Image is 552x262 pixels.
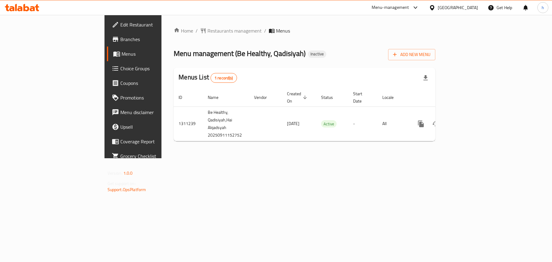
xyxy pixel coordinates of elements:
a: Upsell [107,120,197,134]
span: Choice Groups [120,65,192,72]
span: Edit Restaurant [120,21,192,28]
li: / [264,27,266,34]
div: Export file [418,71,433,85]
button: Add New Menu [388,49,435,60]
a: Promotions [107,90,197,105]
td: Be Healthy, Qadisiyah,Hai Alqadsyah 20250911152752 [203,107,249,141]
a: Edit Restaurant [107,17,197,32]
span: h [542,4,544,11]
span: Upsell [120,123,192,131]
a: Menu disclaimer [107,105,197,120]
span: Name [208,94,226,101]
a: Menus [107,47,197,61]
span: 1.0.0 [123,169,133,177]
span: Status [321,94,341,101]
span: Restaurants management [207,27,262,34]
button: Change Status [428,117,443,131]
span: Locale [382,94,402,101]
a: Support.OpsPlatform [108,186,146,194]
span: 1 record(s) [211,75,237,81]
span: Start Date [353,90,370,105]
span: Vendor [254,94,275,101]
span: Coupons [120,79,192,87]
td: - [348,107,377,141]
div: Inactive [308,51,326,58]
span: ID [179,94,190,101]
li: / [196,27,198,34]
span: Menus [122,50,192,58]
nav: breadcrumb [174,27,435,34]
span: Promotions [120,94,192,101]
a: Coupons [107,76,197,90]
span: Add New Menu [393,51,430,58]
td: All [377,107,409,141]
span: Active [321,121,337,128]
span: Menu management ( Be Healthy, Qadisiyah ) [174,47,306,60]
div: Menu-management [372,4,409,11]
span: Created On [287,90,309,105]
a: Choice Groups [107,61,197,76]
span: Coverage Report [120,138,192,145]
a: Restaurants management [200,27,262,34]
th: Actions [409,88,477,107]
span: Menu disclaimer [120,109,192,116]
div: Total records count [211,73,237,83]
span: Menus [276,27,290,34]
div: Active [321,120,337,128]
span: Branches [120,36,192,43]
span: [DATE] [287,120,299,128]
div: [GEOGRAPHIC_DATA] [438,4,478,11]
a: Branches [107,32,197,47]
span: Inactive [308,51,326,57]
a: Coverage Report [107,134,197,149]
span: Get support on: [108,180,136,187]
table: enhanced table [174,88,477,141]
h2: Menus List [179,73,237,83]
span: Version: [108,169,122,177]
a: Grocery Checklist [107,149,197,163]
span: Grocery Checklist [120,152,192,160]
button: more [414,117,428,131]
